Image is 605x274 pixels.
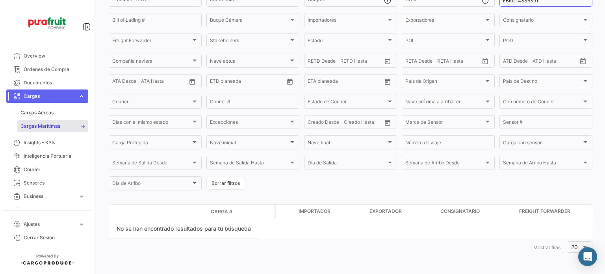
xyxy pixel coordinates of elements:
span: Cerrar Sesión [24,234,85,241]
datatable-header-cell: Importador [295,205,366,219]
span: Carga # [211,208,232,215]
button: Open calendar [382,55,393,67]
span: Nave inicial [210,141,289,147]
span: País de Destino [503,80,582,85]
span: Día de Salida [308,161,386,167]
a: Insights - KPIs [6,136,88,149]
span: Mostrar filas [533,244,560,250]
span: Consignatario [440,208,480,215]
span: Carga con sensor [503,141,582,147]
span: expand_more [78,93,85,100]
span: Documentos [24,79,85,86]
span: Marca de Sensor [405,121,484,126]
span: País de Origen [405,80,484,85]
datatable-header-cell: Modo de Transporte [125,209,145,215]
button: Open calendar [186,76,198,88]
span: Nave próxima a arribar en [405,100,484,106]
span: Órdenes de Compra [24,66,85,73]
input: ATD Desde [503,59,528,65]
datatable-header-cell: Exportador [366,205,437,219]
span: Freight Forwarder [112,39,191,45]
datatable-header-cell: Consignatario [437,205,516,219]
input: Hasta [230,80,265,85]
span: Inteligencia Portuaria [24,153,85,160]
datatable-header-cell: Estado de Envio [145,209,208,215]
button: Open calendar [382,117,393,129]
span: Cargas [24,93,75,100]
span: Días con el mismo estado [112,121,191,126]
input: Hasta [327,80,363,85]
span: Importador [299,208,330,215]
span: Semana de Arribo Hasta [503,161,582,167]
span: Consignatario [503,19,582,24]
span: Con número de Courier [503,100,582,106]
span: Business [24,193,75,200]
button: Open calendar [382,76,393,88]
span: Courier [112,100,191,106]
a: Cargas Marítimas [17,120,88,132]
a: Overview [6,49,88,63]
input: Creado Hasta [345,121,380,126]
span: Cargas Aéreas [20,109,54,116]
span: Importadores [308,19,386,24]
span: Estado [308,39,386,45]
datatable-header-cell: Carga # [208,205,255,218]
span: Cargas Marítimas [20,123,60,130]
span: Sensores [24,179,85,186]
button: Borrar filtros [206,177,245,190]
input: Creado Desde [308,121,339,126]
span: Exportador [369,208,402,215]
span: 20 [571,244,578,250]
span: Freight Forwarder [519,208,570,215]
span: Nave actual [210,59,289,65]
span: expand_more [78,193,85,200]
span: POL [405,39,484,45]
img: Logo+PuraFruit.png [28,9,67,37]
span: Día de Arribo [112,182,191,187]
a: Sensores [6,176,88,190]
a: Courier [6,163,88,176]
span: Insights - KPIs [24,139,85,146]
span: Stakeholders [210,39,289,45]
datatable-header-cell: Póliza [255,209,275,215]
span: Carga Protegida [112,141,191,147]
input: Desde [308,80,322,85]
span: Semana de Salida Hasta [210,161,289,167]
datatable-header-cell: Carga Protegida [276,205,295,219]
input: Desde [405,59,419,65]
span: Courier [24,166,85,173]
span: POD [503,39,582,45]
span: Nave final [308,141,386,147]
button: Open calendar [479,55,491,67]
datatable-header-cell: Freight Forwarder [516,205,595,219]
input: Hasta [327,59,363,65]
input: ATA Hasta [142,80,177,85]
span: expand_more [78,221,85,228]
a: Órdenes de Compra [6,63,88,76]
span: Overview [24,52,85,60]
a: Documentos [6,76,88,89]
input: Hasta [425,59,460,65]
span: Excepciones [210,121,289,126]
button: Open calendar [284,76,296,88]
a: Inteligencia Portuaria [6,149,88,163]
input: Desde [308,59,322,65]
span: Compañía naviera [112,59,191,65]
span: Semana de Salida Desde [112,161,191,167]
input: ATA Desde [112,80,136,85]
a: Cargas Aéreas [17,107,88,119]
input: Desde [210,80,224,85]
span: Exportadores [405,19,484,24]
span: expand_more [78,206,85,213]
div: No se han encontrado resultados para tu búsqueda [109,219,258,239]
button: Open calendar [577,55,589,67]
span: Semana de Arribo Desde [405,161,484,167]
div: Abrir Intercom Messenger [578,247,597,266]
input: ATD Hasta [533,59,569,65]
span: Estado de Courier [308,100,386,106]
span: Estadísticas [24,206,75,213]
span: Buque Cámara [210,19,289,24]
span: Ajustes [24,221,75,228]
